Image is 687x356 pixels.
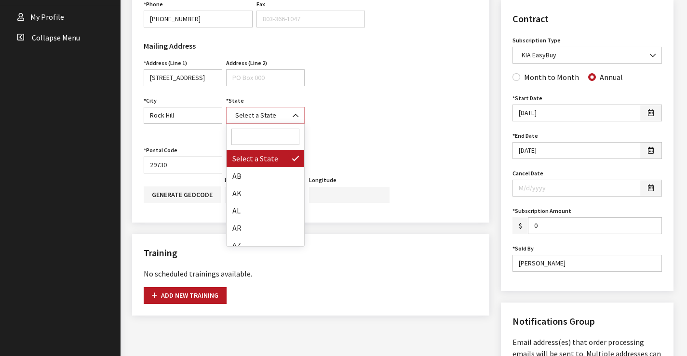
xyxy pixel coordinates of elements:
input: 99.00 [528,217,662,234]
label: Address (Line 1) [144,59,187,67]
h3: Mailing Address [144,40,305,52]
li: AR [227,219,304,237]
button: Add new training [144,287,227,304]
span: Select a State [226,107,305,124]
h2: Notifications Group [512,314,662,329]
span: KIA EasyBuy [512,47,662,64]
input: M/d/yyyy [512,180,640,197]
input: 888-579-4458 [144,11,253,27]
label: Cancel Date [512,169,543,178]
label: Start Date [512,94,542,103]
span: Select a State [232,110,298,120]
h2: Training [144,246,478,260]
input: 29730 [144,157,222,173]
li: AB [227,167,304,185]
label: Sold By [512,244,534,253]
button: Open date picker [640,105,662,121]
span: $ [512,217,528,234]
span: Collapse Menu [32,33,80,42]
label: Subscription Type [512,36,561,45]
label: Month to Month [524,71,579,83]
input: Search [231,129,299,145]
input: John Doe [512,255,662,272]
li: Select a State [227,150,304,167]
li: AZ [227,237,304,254]
span: KIA EasyBuy [519,50,656,60]
input: M/d/yyyy [512,142,640,159]
label: Subscription Amount [512,207,571,215]
input: 803-366-1047 [256,11,365,27]
li: AK [227,185,304,202]
label: Annual [600,71,623,83]
input: 153 South Oakland Avenue [144,69,222,86]
label: End Date [512,132,538,140]
input: PO Box 000 [226,69,305,86]
button: Open date picker [640,180,662,197]
input: Rock Hill [144,107,222,124]
button: Open date picker [640,142,662,159]
span: Add new training [152,291,218,300]
label: City [144,96,157,105]
label: Address (Line 2) [226,59,267,67]
li: AL [227,202,304,219]
button: Generate geocode [144,186,221,203]
label: Latitude [225,176,248,185]
label: Postal Code [144,146,177,155]
label: State [226,96,244,105]
span: My Profile [30,13,64,22]
input: M/d/yyyy [512,105,640,121]
div: No scheduled trainings available. [144,268,478,279]
h2: Contract [512,12,662,26]
label: Longitude [309,176,337,185]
